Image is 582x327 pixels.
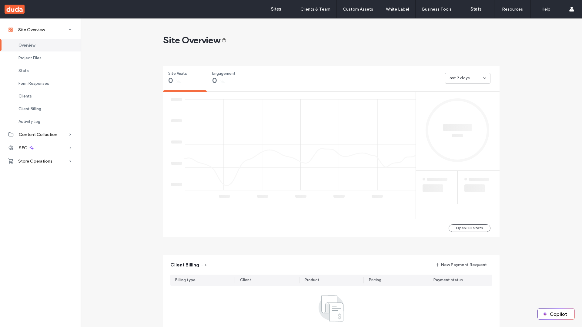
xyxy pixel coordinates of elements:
[18,119,40,124] span: Activity Log
[170,262,199,268] span: Client Billing
[452,134,463,138] div: ‌
[171,119,177,128] div: ‌
[271,6,281,12] label: Sites
[448,75,470,81] span: Last 7 days
[502,7,523,12] label: Resources
[333,194,345,199] div: ‌
[257,194,268,199] div: ‌
[171,140,182,144] span: ‌
[219,195,230,198] span: ‌
[240,277,251,283] div: Client
[372,194,383,199] div: ‌
[464,184,485,192] span: ‌
[443,124,472,131] span: ‌
[423,178,425,180] span: ‌
[423,177,425,182] div: ‌
[464,177,467,182] div: ‌
[19,145,28,150] span: SEO
[433,277,463,283] div: Payment status
[423,184,443,192] span: ‌
[257,195,268,198] span: ‌
[171,183,177,192] div: ‌
[171,162,182,165] span: ‌
[163,34,226,46] span: Site Overview
[176,79,181,85] span: 0%
[538,309,574,319] button: Copilot
[18,159,52,164] span: Store Operations
[295,195,306,198] span: ‌
[469,178,489,181] span: ‌
[449,224,490,232] button: Open Full Stats
[18,56,42,60] span: Project Files
[202,262,207,268] span: 0
[171,183,182,186] span: ‌
[369,277,381,283] div: Pricing
[300,7,330,12] label: Clients & Team
[430,260,492,270] button: New Payment Request
[168,78,173,84] span: 0
[212,71,242,77] span: Engagement
[18,107,41,111] span: Client Billing
[372,195,383,198] span: ‌
[18,94,32,98] span: Clients
[18,81,49,86] span: Form Responses
[343,7,373,12] label: Custom Assets
[295,194,306,199] div: ‌
[171,161,177,170] div: ‌
[452,134,463,137] span: ‌
[18,43,35,48] span: Overview
[219,79,225,85] span: 0%
[541,7,550,12] label: Help
[464,178,467,180] span: ‌
[470,6,482,12] label: Stats
[386,7,409,12] label: White Label
[175,277,196,283] div: Billing type
[19,132,57,137] span: Content Collection
[422,7,452,12] label: Business Tools
[219,194,230,199] div: ‌
[427,178,447,181] span: ‌
[171,119,182,122] span: ‌
[212,78,217,84] span: 0
[171,98,182,101] span: ‌
[168,71,198,77] span: Site Visits
[18,27,45,32] span: Site Overview
[305,277,319,283] div: Product
[171,140,177,149] div: ‌
[18,68,29,73] span: Stats
[333,195,345,198] span: ‌
[171,98,177,107] div: ‌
